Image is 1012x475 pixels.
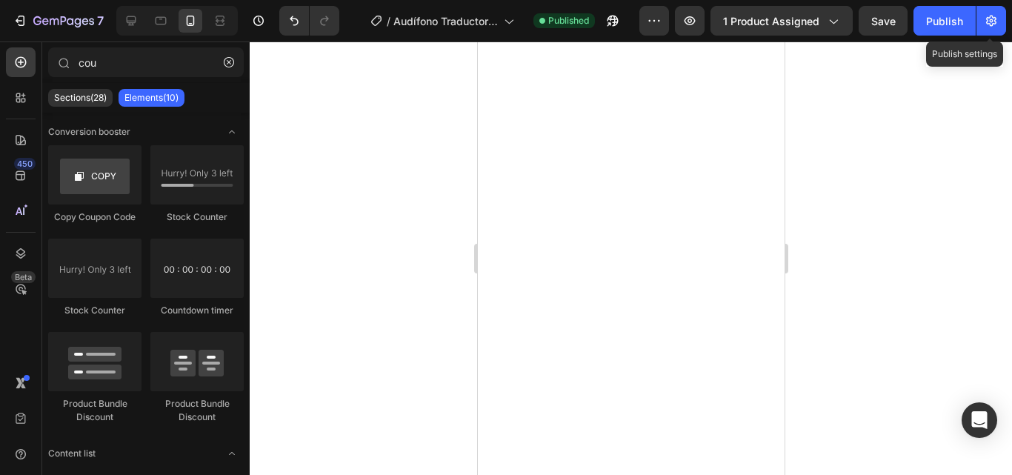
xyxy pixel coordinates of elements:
p: 7 [97,12,104,30]
button: 7 [6,6,110,36]
div: Publish [926,13,963,29]
iframe: Design area [478,41,785,475]
p: Elements(10) [124,92,179,104]
button: 1 product assigned [710,6,853,36]
div: Open Intercom Messenger [962,402,997,438]
input: Search Sections & Elements [48,47,244,77]
span: Published [548,14,589,27]
span: Content list [48,447,96,460]
div: Product Bundle Discount [48,397,142,424]
span: Audífono Traductor - [DATE] 02:07:34 [393,13,498,29]
span: Toggle open [220,442,244,465]
span: 1 product assigned [723,13,819,29]
div: Copy Coupon Code [48,210,142,224]
div: Stock Counter [150,210,244,224]
div: Stock Counter [48,304,142,317]
p: Sections(28) [54,92,107,104]
button: Save [859,6,908,36]
div: Undo/Redo [279,6,339,36]
div: Countdown timer [150,304,244,317]
span: Toggle open [220,120,244,144]
span: Save [871,15,896,27]
span: / [387,13,390,29]
div: Beta [11,271,36,283]
button: Publish [913,6,976,36]
div: 450 [14,158,36,170]
div: Product Bundle Discount [150,397,244,424]
span: Conversion booster [48,125,130,139]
